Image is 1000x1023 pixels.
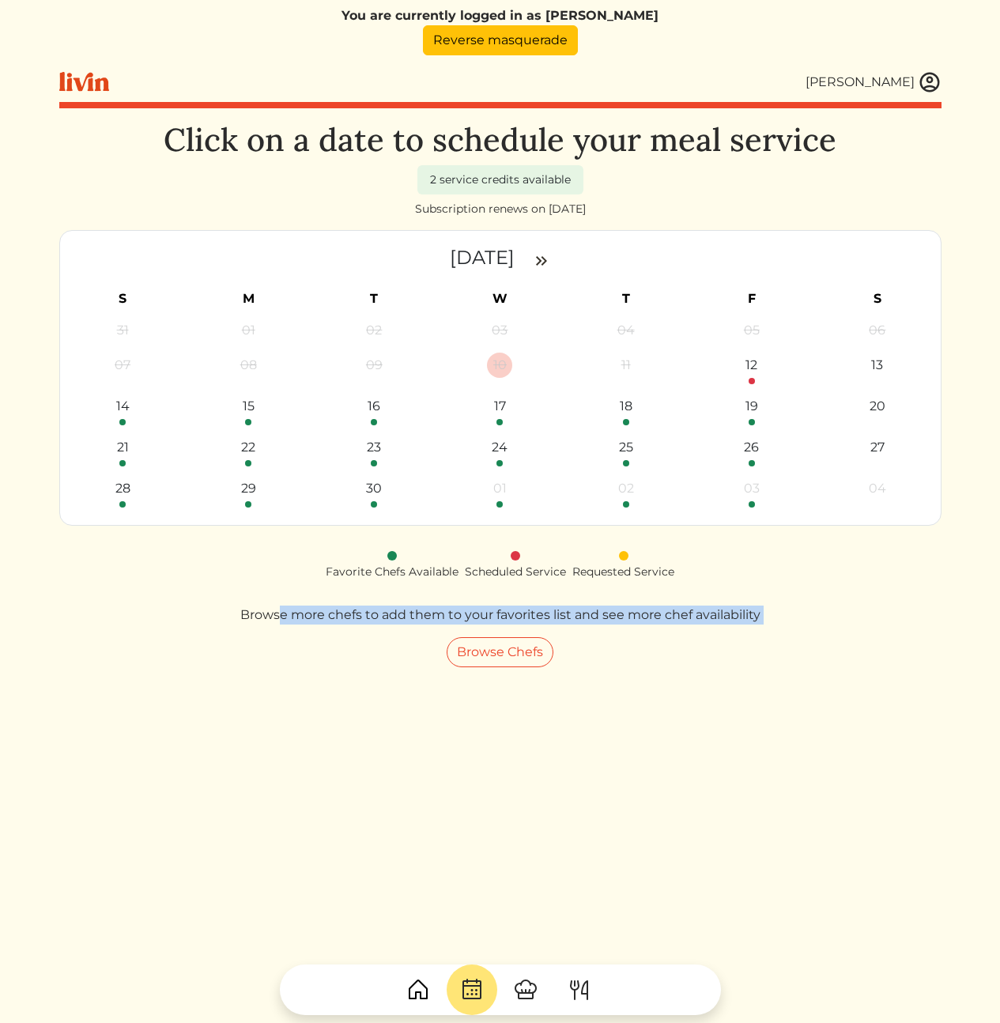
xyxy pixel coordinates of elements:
[568,476,684,508] a: 02
[819,476,935,501] a: 04
[693,476,809,508] a: 03
[110,353,135,378] div: 07
[613,394,639,419] div: 18
[465,564,566,580] div: Scheduled Service
[110,435,135,460] div: 21
[361,435,387,460] div: 23
[423,25,578,55] a: Reverse masquerade
[361,318,387,343] div: 02
[739,353,764,378] div: 12
[361,353,387,378] div: 09
[567,977,592,1002] img: ForkKnife-55491504ffdb50bab0c1e09e7649658475375261d09fd45db06cec23bce548bf.svg
[865,353,890,378] div: 13
[60,285,186,313] th: S
[814,285,940,313] th: S
[613,353,639,378] div: 11
[311,285,437,313] th: T
[110,394,135,419] div: 14
[693,435,809,466] a: 26
[437,285,563,313] th: W
[568,435,684,466] a: 25
[110,318,135,343] div: 31
[819,435,935,460] a: 27
[865,318,890,343] div: 06
[236,435,261,460] div: 22
[240,606,760,625] p: Browse more chefs to add them to your favorites list and see more chef availability
[739,435,764,460] div: 26
[59,72,109,92] img: livin-logo-a0d97d1a881af30f6274990eb6222085a2533c92bbd1e4f22c21b4f0d0e3210c.svg
[739,476,764,501] div: 03
[693,394,809,425] a: 19
[613,476,639,501] div: 02
[326,564,458,580] div: Favorite Chefs Available
[316,476,432,508] a: 30
[739,318,764,343] div: 05
[689,285,814,313] th: F
[487,353,512,378] div: 10
[442,435,558,466] a: 24
[236,476,261,501] div: 29
[568,394,684,425] a: 18
[532,251,551,270] img: double_arrow_right-997dabdd2eccb76564fe50414fa626925505af7f86338824324e960bc414e1a4.svg
[186,285,311,313] th: M
[865,435,890,460] div: 27
[487,435,512,460] div: 24
[191,435,307,466] a: 22
[361,476,387,501] div: 30
[65,435,181,466] a: 21
[236,318,261,343] div: 01
[572,564,674,580] div: Requested Service
[563,285,689,313] th: T
[806,73,915,92] div: [PERSON_NAME]
[361,394,387,419] div: 16
[164,121,836,159] h1: Click on a date to schedule your meal service
[191,394,307,425] a: 15
[865,394,890,419] div: 20
[417,165,583,194] div: 2 service credits available
[236,394,261,419] div: 15
[613,435,639,460] div: 25
[415,201,586,217] div: Subscription renews on [DATE]
[442,394,558,425] a: 17
[450,246,515,269] time: [DATE]
[487,476,512,501] div: 01
[865,476,890,501] div: 04
[459,977,485,1002] img: CalendarDots-5bcf9d9080389f2a281d69619e1c85352834be518fbc73d9501aef674afc0d57.svg
[406,977,431,1002] img: House-9bf13187bcbb5817f509fe5e7408150f90897510c4275e13d0d5fca38e0b5951.svg
[513,977,538,1002] img: ChefHat-a374fb509e4f37eb0702ca99f5f64f3b6956810f32a249b33092029f8484b388.svg
[447,637,553,667] a: Browse Chefs
[316,435,432,466] a: 23
[613,318,639,343] div: 04
[487,318,512,343] div: 03
[450,246,519,269] a: [DATE]
[739,353,764,384] a: 12
[819,394,935,419] a: 20
[918,70,942,94] img: user_account-e6e16d2ec92f44fc35f99ef0dc9cddf60790bfa021a6ecb1c896eb5d2907b31c.svg
[442,476,558,508] a: 01
[316,394,432,425] a: 16
[739,394,764,419] div: 19
[65,394,181,425] a: 14
[819,353,935,378] a: 13
[236,353,261,378] div: 08
[191,476,307,508] a: 29
[110,476,135,501] div: 28
[65,476,181,508] a: 28
[487,394,512,419] div: 17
